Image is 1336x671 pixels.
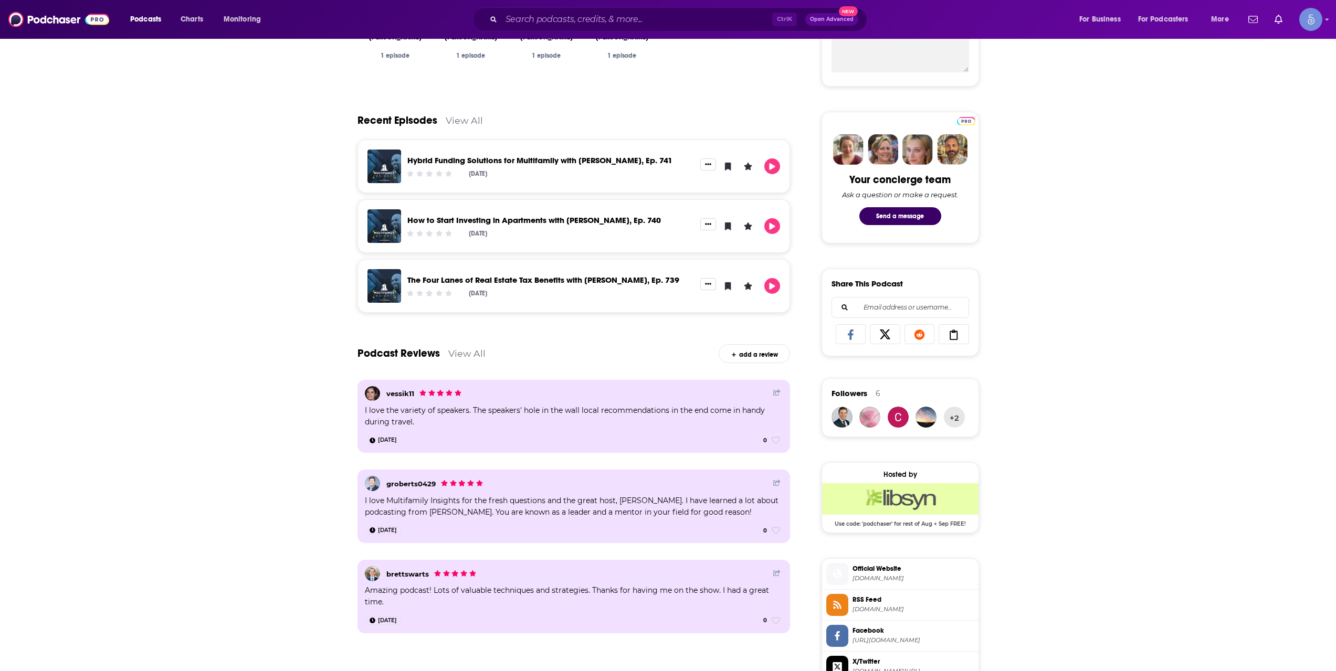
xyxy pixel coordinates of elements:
[822,483,979,515] img: Libsyn Deal: Use code: 'podchaser' for rest of Aug + Sep FREE!
[407,275,679,285] a: The Four Lanes of Real Estate Tax Benefits with Mark J. Kohler, Ep. 739
[1131,11,1204,28] button: open menu
[501,11,772,28] input: Search podcasts, credits, & more...
[1211,12,1229,27] span: More
[842,190,959,199] div: Ask a question or make a request.
[386,389,414,398] a: vessik11
[826,594,974,616] a: RSS Feed[DOMAIN_NAME]
[764,158,780,174] button: Play
[833,134,864,165] img: Sydney Profile
[365,386,380,401] img: vessik11
[365,526,402,535] a: Dec 28th, 2021
[405,290,453,297] div: Community Rating: 0 out of 5
[740,278,756,294] button: Leave a Rating
[1138,12,1188,27] span: For Podcasters
[957,115,975,125] a: Pro website
[720,158,736,174] button: Bookmark Episode
[763,526,767,536] span: 0
[1299,8,1322,31] img: User Profile
[216,11,275,28] button: open menu
[365,616,402,625] a: Feb 16th, 2021
[700,278,716,290] button: Show More Button
[378,525,397,536] span: [DATE]
[446,115,483,126] a: View All
[130,12,161,27] span: Podcasts
[469,230,487,237] div: [DATE]
[1299,8,1322,31] button: Show profile menu
[378,615,397,626] span: [DATE]
[939,324,969,344] a: Copy Link
[853,636,974,644] span: https://www.facebook.com/casmoncapital
[764,218,780,234] button: Play
[700,218,716,230] button: Show More Button
[181,12,203,27] span: Charts
[772,13,797,26] span: Ctrl K
[469,290,487,297] div: [DATE]
[822,470,979,479] div: Hosted by
[8,9,109,29] a: Podchaser - Follow, Share and Rate Podcasts
[822,483,979,526] a: Libsyn Deal: Use code: 'podchaser' for rest of Aug + Sep FREE!
[826,625,974,647] a: Facebook[URL][DOMAIN_NAME]
[469,170,487,177] div: [DATE]
[832,297,969,318] div: Search followers
[868,134,898,165] img: Barbara Profile
[853,626,974,635] span: Facebook
[937,134,967,165] img: Jon Profile
[123,11,175,28] button: open menu
[805,13,858,26] button: Open AdvancedNew
[1270,10,1287,28] a: Show notifications dropdown
[859,207,941,225] button: Send a message
[441,52,500,59] div: 1 episode
[740,218,756,234] button: Leave a Rating
[367,209,401,243] img: How to Start Investing in Apartments with Jason Kenney, Ep. 740
[902,134,933,165] img: Jules Profile
[904,324,935,344] a: Share on Reddit
[859,407,880,428] img: Latrice_lovely
[448,348,486,359] a: View All
[832,279,903,289] h3: Share This Podcast
[853,657,974,666] span: X/Twitter
[517,52,576,59] div: 1 episode
[773,569,781,577] a: Share Button
[418,387,462,400] div: vessik11's Rating: 5 out of 5
[367,150,401,183] img: Hybrid Funding Solutions for Multifamily with Dave Kotter, Ep. 741
[888,407,909,428] img: Ckahan
[174,11,209,28] a: Charts
[832,407,853,428] img: benspiegel2024
[440,477,483,490] div: groberts0429's Rating: 5 out of 5
[365,404,784,428] div: I love the variety of speakers. The speakers' hole in the wall local recommendations in the end c...
[822,515,979,527] span: Use code: 'podchaser' for rest of Aug + Sep FREE!
[720,278,736,294] button: Bookmark Episode
[405,170,453,178] div: Community Rating: 0 out of 5
[593,52,651,59] div: 1 episode
[773,388,781,396] a: Share Button
[832,388,867,398] span: Followers
[826,563,974,585] a: Official Website[DOMAIN_NAME]
[365,566,380,581] a: brettswarts
[719,344,790,363] div: add a review
[810,17,854,22] span: Open Advanced
[407,215,661,225] a: How to Start Investing in Apartments with Jason Kenney, Ep. 740
[773,478,781,486] a: Share Button
[367,269,401,303] img: The Four Lanes of Real Estate Tax Benefits with Mark J. Kohler, Ep. 739
[876,389,880,398] div: 6
[1204,11,1242,28] button: open menu
[764,278,780,294] button: Play
[357,114,437,127] a: Recent Episodes
[763,616,767,625] span: 0
[916,407,937,428] img: friends.pallav
[433,568,477,580] div: brettswarts's Rating: 5 out of 5
[1079,12,1121,27] span: For Business
[840,297,960,317] input: Email address or username...
[365,476,380,491] img: groberts0429
[849,173,951,186] div: Your concierge team
[386,570,429,578] a: brettswarts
